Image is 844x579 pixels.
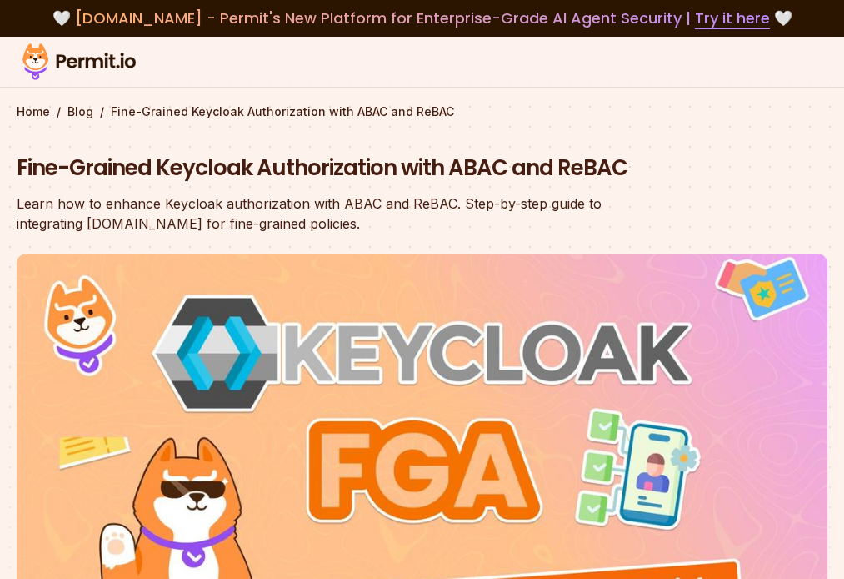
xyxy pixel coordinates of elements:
div: Learn how to enhance Keycloak authorization with ABAC and ReBAC. Step-by-step guide to integratin... [17,194,657,234]
h1: Fine-Grained Keycloak Authorization with ABAC and ReBAC [17,154,657,184]
div: / / [17,103,827,120]
a: Try it here [695,8,770,29]
a: Home [17,103,50,120]
div: 🤍 🤍 [17,7,827,30]
img: Permit logo [17,40,142,83]
span: [DOMAIN_NAME] - Permit's New Platform for Enterprise-Grade AI Agent Security | [75,8,770,28]
a: Blog [67,103,93,120]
